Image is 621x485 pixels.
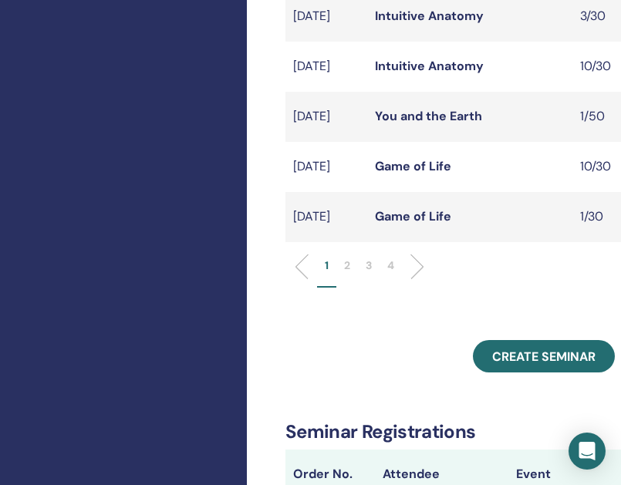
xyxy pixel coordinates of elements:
td: [DATE] [285,92,367,142]
h2: Seminar Registrations [285,421,476,443]
a: Create seminar [473,340,615,372]
p: 2 [344,258,350,274]
p: 4 [387,258,394,274]
td: [DATE] [285,192,367,242]
a: You and the Earth [375,108,482,124]
td: [DATE] [285,42,367,92]
p: 3 [366,258,372,274]
a: Game of Life [375,208,451,224]
td: [DATE] [285,142,367,192]
a: Intuitive Anatomy [375,58,484,74]
a: Game of Life [375,158,451,174]
div: Open Intercom Messenger [569,433,606,470]
p: 1 [325,258,329,274]
a: Intuitive Anatomy [375,8,484,24]
span: Create seminar [492,349,596,365]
